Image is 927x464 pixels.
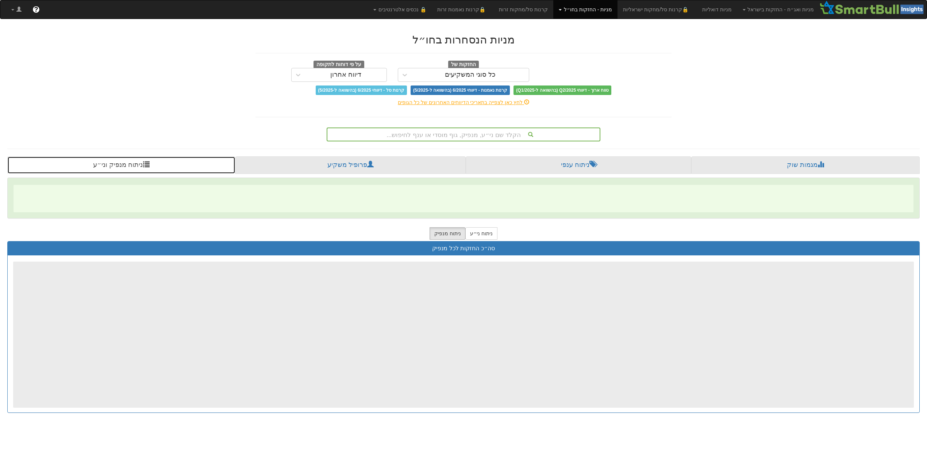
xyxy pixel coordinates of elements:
[316,85,407,95] span: קרנות סל - דיווחי 6/2025 (בהשוואה ל-5/2025)
[432,0,494,19] a: 🔒קרנות נאמנות זרות
[7,156,235,174] a: ניתוח מנפיק וני״ע
[430,227,466,240] button: ניתוח מנפיק
[445,71,496,79] div: כל סוגי המשקיעים
[13,262,914,408] span: ‌
[448,61,479,69] span: החזקות של
[465,227,497,240] button: ניתוח ני״ע
[327,128,600,141] div: הקלד שם ני״ע, מנפיק, גוף מוסדי או ענף לחיפוש...
[14,185,913,212] span: ‌
[34,6,38,13] span: ?
[368,0,432,19] a: 🔒 נכסים אלטרנטיבים
[513,85,611,95] span: טווח ארוך - דיווחי Q2/2025 (בהשוואה ל-Q1/2025)
[691,156,920,174] a: מגמות שוק
[27,0,45,19] a: ?
[411,85,510,95] span: קרנות נאמנות - דיווחי 6/2025 (בהשוואה ל-5/2025)
[235,156,466,174] a: פרופיל משקיע
[493,0,553,19] a: קרנות סל/מחקות זרות
[737,0,819,19] a: מניות ואג״ח - החזקות בישראל
[250,99,677,106] div: לחץ כאן לצפייה בתאריכי הדיווחים האחרונים של כל הגופים
[13,245,914,252] h3: סה״כ החזקות לכל מנפיק
[466,156,691,174] a: ניתוח ענפי
[819,0,927,15] img: Smartbull
[314,61,364,69] span: על פי דוחות לתקופה
[255,34,672,46] h2: מניות הנסחרות בחו״ל
[330,71,361,79] div: דיווח אחרון
[553,0,618,19] a: מניות - החזקות בחו״ל
[618,0,696,19] a: 🔒קרנות סל/מחקות ישראליות
[697,0,737,19] a: מניות דואליות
